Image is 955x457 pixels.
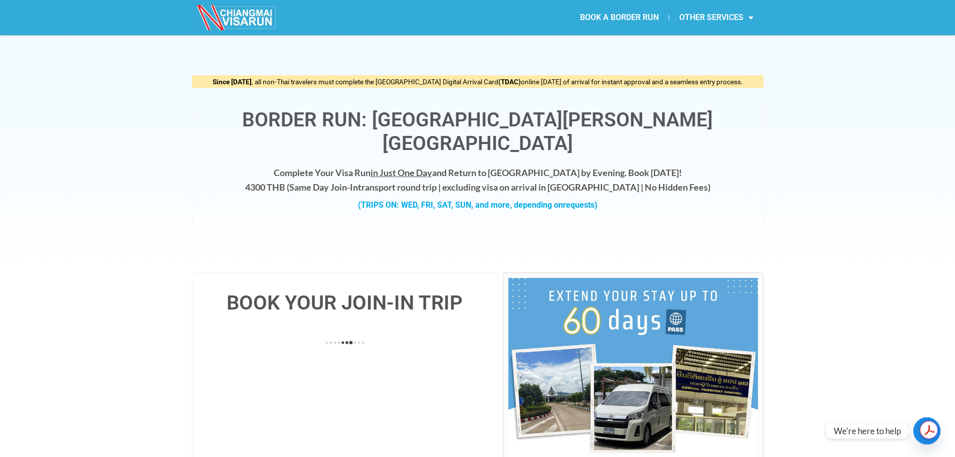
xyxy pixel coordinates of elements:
a: OTHER SERVICES [669,6,763,29]
strong: (TDAC) [498,78,521,86]
strong: Since [DATE] [213,78,252,86]
h4: Complete Your Visa Run and Return to [GEOGRAPHIC_DATA] by Evening. Book [DATE]! 4300 THB ( transp... [203,166,753,195]
a: BOOK A BORDER RUN [570,6,669,29]
span: requests) [563,200,598,210]
span: in Just One Day [370,167,432,178]
nav: Menu [478,6,763,29]
strong: Same Day Join-In [289,182,358,193]
span: , all non-Thai travelers must complete the [GEOGRAPHIC_DATA] Digital Arrival Card online [DATE] o... [213,78,743,86]
h1: Border Run: [GEOGRAPHIC_DATA][PERSON_NAME][GEOGRAPHIC_DATA] [203,108,753,156]
h4: BOOK YOUR JOIN-IN TRIP [203,293,488,313]
strong: (TRIPS ON: WED, FRI, SAT, SUN, and more, depending on [358,200,598,210]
